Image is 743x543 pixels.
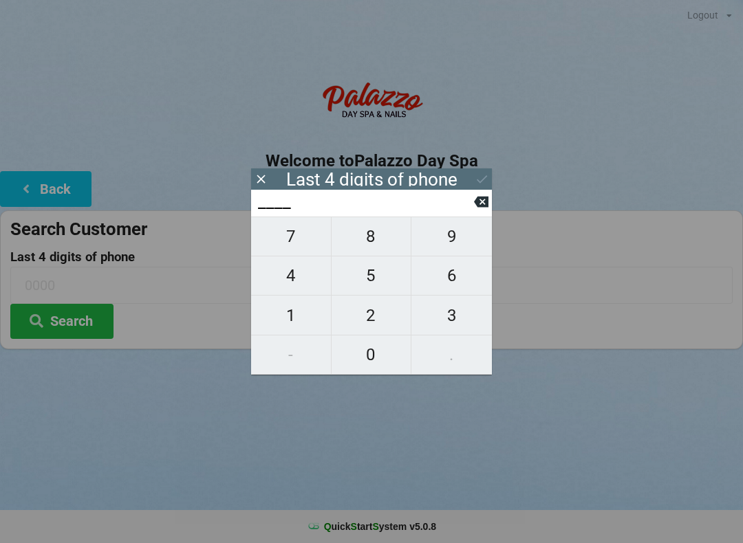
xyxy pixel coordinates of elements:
span: 5 [332,261,411,290]
button: 9 [411,217,492,256]
button: 1 [251,296,332,335]
button: 6 [411,256,492,296]
span: 6 [411,261,492,290]
span: 4 [251,261,331,290]
div: Last 4 digits of phone [286,173,457,186]
button: 8 [332,217,412,256]
button: 2 [332,296,412,335]
span: 2 [332,301,411,330]
button: 7 [251,217,332,256]
span: 9 [411,222,492,251]
span: 3 [411,301,492,330]
span: 0 [332,340,411,369]
button: 5 [332,256,412,296]
span: 1 [251,301,331,330]
button: 0 [332,335,412,375]
span: 7 [251,222,331,251]
button: 4 [251,256,332,296]
button: 3 [411,296,492,335]
span: 8 [332,222,411,251]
